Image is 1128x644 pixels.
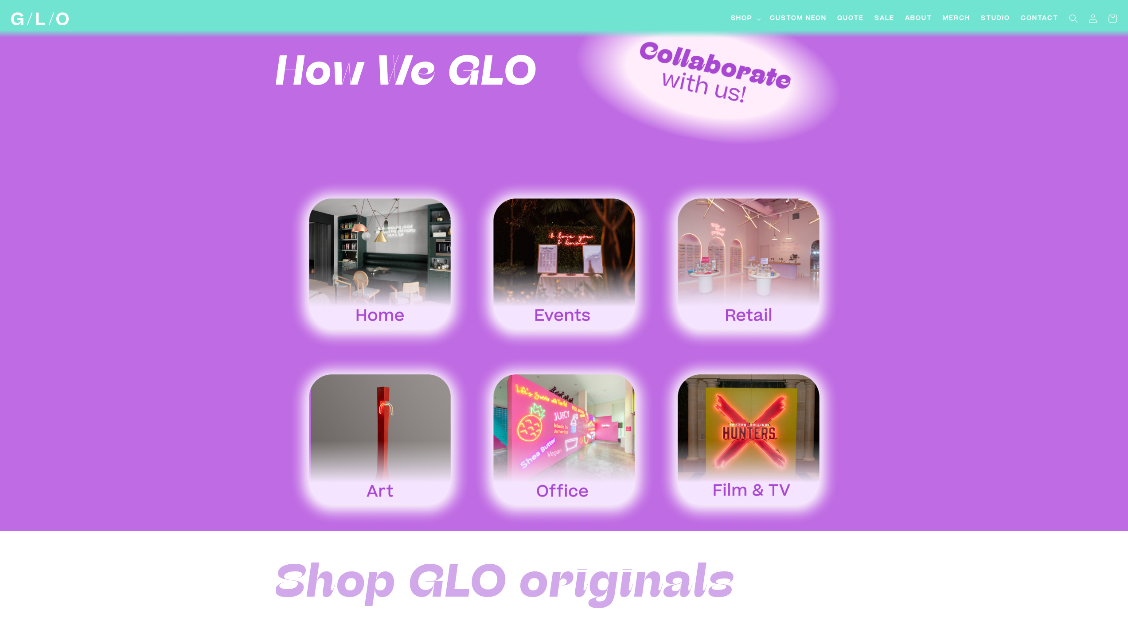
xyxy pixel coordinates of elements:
[968,520,1128,644] iframe: Chat Widget
[726,9,765,29] summary: Shop
[981,14,1010,23] span: Studio
[1021,14,1058,23] span: Contact
[276,55,539,96] p: How We GLO
[472,179,656,350] img: Events
[656,355,841,526] img: Film
[472,355,656,526] img: Office
[943,14,970,23] span: Merch
[276,558,736,615] h2: Shop GLO originals
[656,179,841,350] img: Retail
[937,9,976,29] a: Merch
[731,14,753,23] span: Shop
[837,14,864,23] span: Quote
[900,9,937,29] a: About
[832,9,869,29] a: Quote
[8,9,72,29] a: GLO Studio
[765,9,832,29] a: Custom Neon
[976,9,1015,29] a: Studio
[905,14,932,23] span: About
[288,355,472,526] img: Art
[1015,9,1064,29] a: Contact
[869,9,900,29] a: SALE
[288,179,472,350] img: Home
[770,14,827,23] span: Custom Neon
[1064,9,1083,28] summary: Search
[11,12,69,25] img: GLO Studio
[874,14,894,23] span: SALE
